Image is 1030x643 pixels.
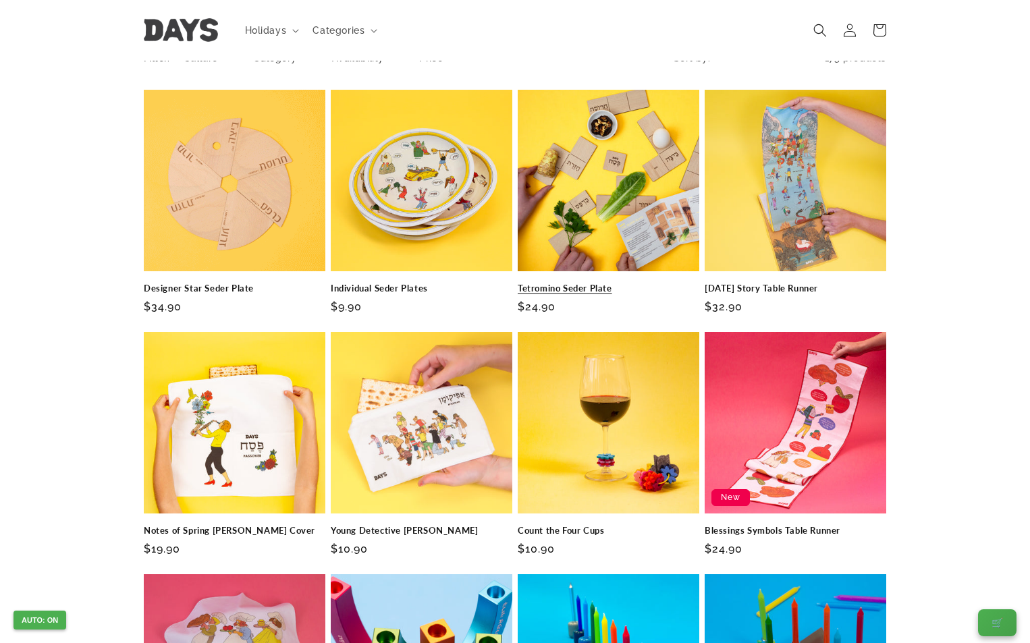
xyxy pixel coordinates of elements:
img: Days United [144,19,218,43]
summary: Holidays [237,16,305,45]
span: 175 products [825,53,886,63]
label: Sort by: [674,53,710,63]
a: Young Detective [PERSON_NAME] [331,525,512,536]
summary: Categories [304,16,383,45]
a: Individual Seder Plates [331,283,512,294]
button: 🛒 [978,609,1017,636]
a: Count the Four Cups [518,525,699,536]
summary: Search [805,16,835,45]
span: Categories [313,24,364,36]
a: [DATE] Story Table Runner [705,283,886,294]
a: Tetromino Seder Plate [518,283,699,294]
a: Notes of Spring [PERSON_NAME] Cover [144,525,325,536]
a: Designer Star Seder Plate [144,283,325,294]
span: Holidays [245,24,287,36]
a: Blessings Symbols Table Runner [705,525,886,536]
button: AUTO: ON [13,611,66,630]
